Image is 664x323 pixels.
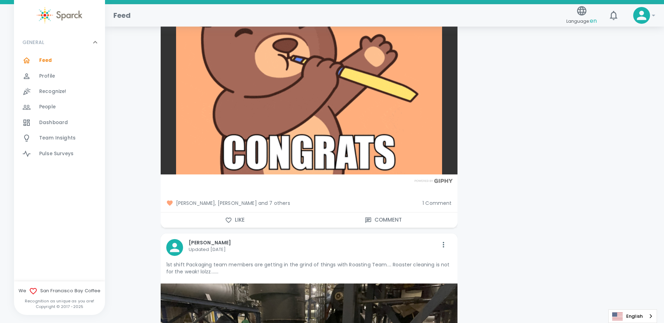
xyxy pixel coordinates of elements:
div: GENERAL [14,32,105,53]
span: Dashboard [39,119,68,126]
span: Language: [566,16,597,26]
a: Recognize! [14,84,105,99]
img: Sparck logo [37,7,82,23]
p: Copyright © 2017 - 2025 [14,304,105,309]
a: Dashboard [14,115,105,130]
a: Team Insights [14,130,105,146]
button: Comment [309,213,457,227]
a: Pulse Surveys [14,146,105,161]
a: English [609,310,657,323]
h1: Feed [113,10,131,21]
a: Feed [14,53,105,68]
p: Recognition as unique as you are! [14,298,105,304]
span: en [590,17,597,25]
span: Team Insights [39,135,76,142]
p: 1st shift Packaging team members are getting in the grind of things with Roasting Team.... Roaste... [166,261,452,275]
span: We San Francisco Bay Coffee [14,287,105,295]
a: People [14,99,105,115]
span: Feed [39,57,52,64]
span: Pulse Surveys [39,150,74,157]
div: Language [608,309,657,323]
a: Profile [14,69,105,84]
p: Updated [DATE] [189,246,438,253]
span: Recognize! [39,88,67,95]
div: GENERAL [14,53,105,164]
button: Language:en [564,3,600,28]
p: GENERAL [22,39,44,46]
img: Powered by GIPHY [413,179,455,183]
button: Like [161,213,309,227]
a: Sparck logo [14,7,105,23]
span: [PERSON_NAME], [PERSON_NAME] and 7 others [166,200,417,207]
span: People [39,103,56,110]
p: [PERSON_NAME] [189,239,438,246]
span: 1 Comment [422,200,452,207]
span: Profile [39,73,55,80]
aside: Language selected: English [608,309,657,323]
